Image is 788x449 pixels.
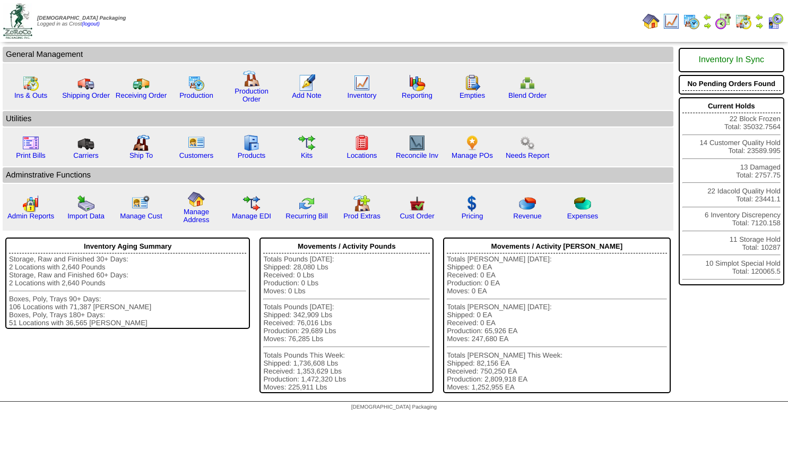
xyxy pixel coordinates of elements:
a: Needs Report [506,151,549,159]
img: dollar.gif [464,195,481,212]
img: calendarinout.gif [22,74,39,91]
img: reconcile.gif [298,195,315,212]
img: managecust.png [132,195,151,212]
img: home.gif [643,13,660,30]
img: customers.gif [188,134,205,151]
img: workflow.png [519,134,536,151]
img: pie_chart.png [519,195,536,212]
img: graph2.png [22,195,39,212]
span: [DEMOGRAPHIC_DATA] Packaging [37,15,126,21]
a: Customers [179,151,213,159]
img: graph.gif [409,74,426,91]
img: arrowleft.gif [703,13,712,21]
img: arrowleft.gif [755,13,764,21]
img: truck3.gif [77,134,94,151]
a: Manage Cust [120,212,162,220]
img: locations.gif [353,134,370,151]
img: cust_order.png [409,195,426,212]
a: Print Bills [16,151,46,159]
div: Inventory Aging Summary [9,240,246,253]
img: line_graph2.gif [409,134,426,151]
a: Carriers [73,151,98,159]
img: import.gif [77,195,94,212]
a: Admin Reports [7,212,54,220]
a: Receiving Order [116,91,167,99]
a: Reconcile Inv [396,151,438,159]
img: arrowright.gif [755,21,764,30]
img: calendarprod.gif [683,13,700,30]
span: [DEMOGRAPHIC_DATA] Packaging [351,404,437,410]
img: cabinet.gif [243,134,260,151]
a: Add Note [292,91,322,99]
a: Manage EDI [232,212,271,220]
a: Recurring Bill [285,212,327,220]
img: invoice2.gif [22,134,39,151]
div: Movements / Activity [PERSON_NAME] [447,240,667,253]
td: Adminstrative Functions [3,167,673,183]
a: Kits [301,151,313,159]
a: Blend Order [508,91,547,99]
a: Reporting [402,91,432,99]
div: Totals [PERSON_NAME] [DATE]: Shipped: 0 EA Received: 0 EA Production: 0 EA Moves: 0 EA Totals [PE... [447,255,667,391]
img: network.png [519,74,536,91]
img: truck.gif [77,74,94,91]
img: arrowright.gif [703,21,712,30]
a: Empties [460,91,485,99]
img: home.gif [188,191,205,208]
span: Logged in as Crost [37,15,126,27]
div: Storage, Raw and Finished 30+ Days: 2 Locations with 2,640 Pounds Storage, Raw and Finished 60+ D... [9,255,246,327]
td: General Management [3,47,673,62]
img: calendarprod.gif [188,74,205,91]
a: Production [179,91,213,99]
img: calendarinout.gif [735,13,752,30]
img: pie_chart2.png [574,195,591,212]
td: Utilities [3,111,673,126]
div: Inventory In Sync [682,50,781,70]
div: Current Holds [682,99,781,113]
a: Pricing [462,212,483,220]
a: Manage POs [452,151,493,159]
img: edi.gif [243,195,260,212]
a: Products [238,151,266,159]
a: Cust Order [400,212,434,220]
img: workorder.gif [464,74,481,91]
img: orders.gif [298,74,315,91]
a: Prod Extras [343,212,380,220]
a: Import Data [67,212,105,220]
img: po.png [464,134,481,151]
a: Revenue [513,212,541,220]
div: Movements / Activity Pounds [263,240,430,253]
a: (logout) [82,21,100,27]
img: workflow.gif [298,134,315,151]
img: calendarcustomer.gif [767,13,784,30]
img: line_graph.gif [353,74,370,91]
a: Shipping Order [62,91,110,99]
img: factory2.gif [133,134,150,151]
div: Totals Pounds [DATE]: Shipped: 28,080 Lbs Received: 0 Lbs Production: 0 Lbs Moves: 0 Lbs Totals P... [263,255,430,391]
a: Ins & Outs [14,91,47,99]
img: prodextras.gif [353,195,370,212]
a: Ship To [129,151,153,159]
a: Inventory [348,91,377,99]
a: Production Order [235,87,269,103]
div: 22 Block Frozen Total: 35032.7564 14 Customer Quality Hold Total: 23589.995 13 Damaged Total: 275... [679,97,784,285]
img: line_graph.gif [663,13,680,30]
img: truck2.gif [133,74,150,91]
img: factory.gif [243,70,260,87]
a: Expenses [567,212,599,220]
img: zoroco-logo-small.webp [3,3,32,39]
a: Locations [347,151,377,159]
a: Manage Address [184,208,210,224]
div: No Pending Orders Found [682,77,781,91]
img: calendarblend.gif [715,13,732,30]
